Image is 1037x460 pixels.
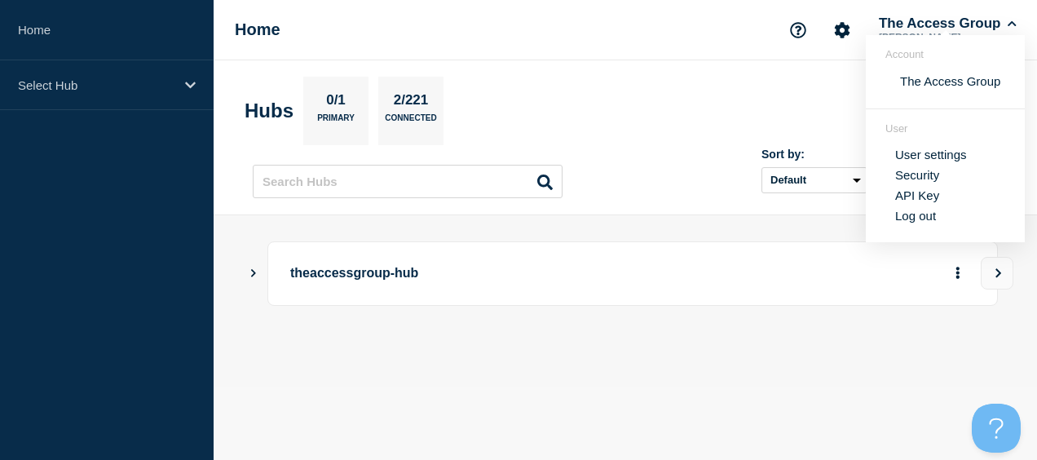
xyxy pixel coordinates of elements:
button: View [981,257,1013,290]
iframe: Help Scout Beacon - Open [972,404,1021,453]
div: Sort by: [761,148,867,161]
p: 2/221 [387,92,435,113]
p: 0/1 [320,92,352,113]
button: Log out [895,209,936,223]
button: The Access Group [876,15,1019,32]
header: User [885,122,1005,135]
h1: Home [235,20,280,39]
p: theaccessgroup-hub [290,259,880,289]
p: Select Hub [18,78,174,92]
p: [PERSON_NAME] [876,32,1019,43]
input: Search Hubs [253,165,563,198]
header: Account [885,48,1005,60]
button: Support [781,13,815,47]
button: More actions [947,259,969,289]
a: API Key [895,188,939,202]
h2: Hubs [245,100,293,122]
a: User settings [895,148,967,161]
button: Account settings [825,13,859,47]
p: Connected [385,113,436,130]
select: Sort by [761,167,867,193]
button: Show Connected Hubs [249,268,258,280]
a: Security [895,168,939,182]
p: Primary [317,113,355,130]
button: The Access Group [895,73,1005,89]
